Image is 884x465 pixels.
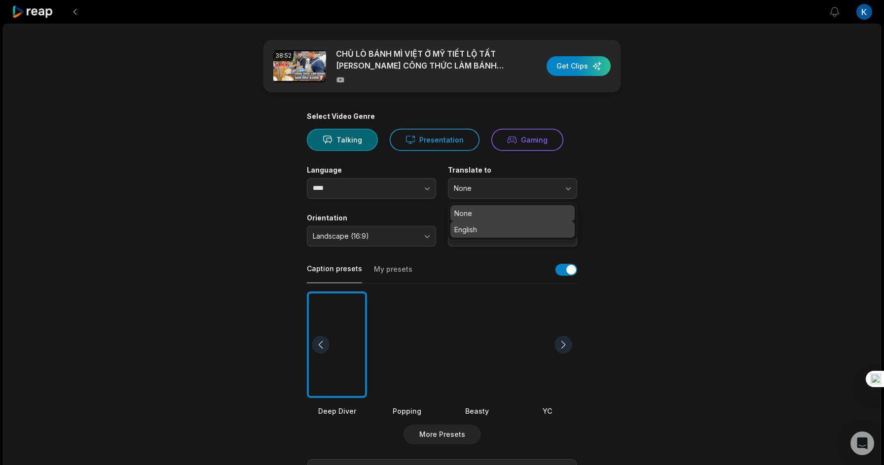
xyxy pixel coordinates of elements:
label: Translate to [448,166,577,175]
button: Talking [307,129,378,151]
button: More Presets [404,425,481,444]
p: None [454,208,571,218]
div: Select Video Genre [307,112,577,121]
button: Gaming [491,129,563,151]
span: None [454,184,557,193]
p: English [454,224,571,235]
img: one_i.png [871,374,881,384]
button: Get Clips [547,56,611,76]
span: Landscape (16:9) [313,232,416,241]
div: YC [517,406,577,416]
div: Beasty [447,406,507,416]
div: Popping [377,406,437,416]
button: None [448,178,577,199]
button: Landscape (16:9) [307,226,436,247]
button: Caption presets [307,264,362,283]
button: Presentation [390,129,479,151]
div: None [448,203,577,240]
button: My presets [374,264,412,283]
div: Deep Diver [307,406,367,416]
p: CHỦ LÒ BÁNH MÌ VIỆT Ở MỸ TIẾT LỘ TẤT [PERSON_NAME] CÔNG THỨC LÀM BÁNH MÌ TẠI [GEOGRAPHIC_DATA] & ... [336,48,506,72]
label: Language [307,166,436,175]
label: Orientation [307,214,436,222]
div: Open Intercom Messenger [850,431,874,455]
div: 38:52 [273,50,294,61]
